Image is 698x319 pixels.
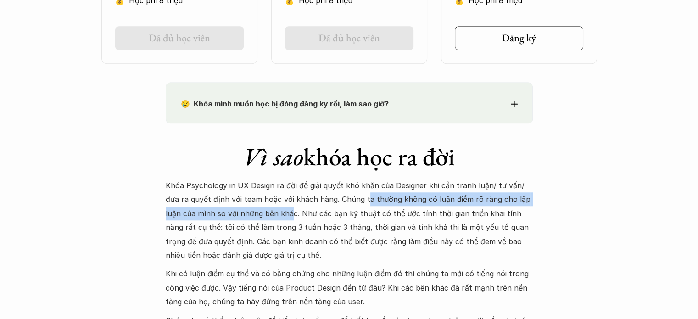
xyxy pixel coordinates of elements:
h5: Đã đủ học viên [318,32,380,44]
h1: khóa học ra đời [166,142,533,172]
a: Đăng ký [455,26,583,50]
em: Vì sao [243,140,303,173]
h5: Đăng ký [502,32,536,44]
h5: Đã đủ học viên [149,32,210,44]
p: Khi có luận điểm cụ thể và có bằng chứng cho những luận điểm đó thì chúng ta mới có tiếng nói tro... [166,267,533,308]
p: Khóa Psychology in UX Design ra đời để giải quyết khó khăn của Designer khi cần tranh luận/ tư vấ... [166,179,533,262]
strong: 😢 Khóa mình muốn học bị đóng đăng ký rồi, làm sao giờ? [181,99,389,108]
